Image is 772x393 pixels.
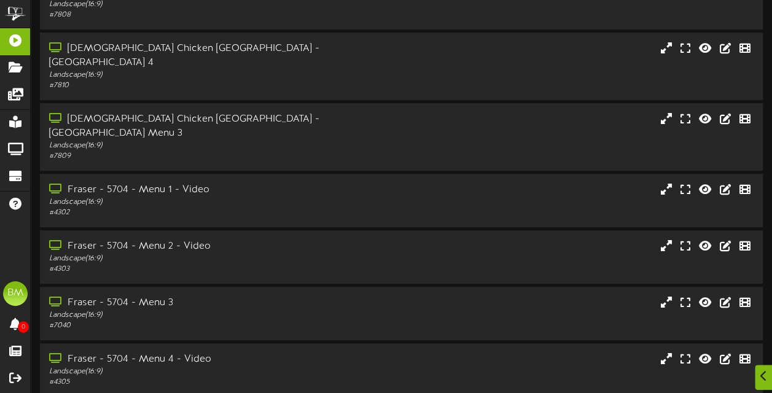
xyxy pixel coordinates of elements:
[49,208,332,218] div: # 4302
[49,42,332,70] div: [DEMOGRAPHIC_DATA] Chicken [GEOGRAPHIC_DATA] - [GEOGRAPHIC_DATA] 4
[18,321,29,333] span: 0
[49,151,332,161] div: # 7809
[49,264,332,274] div: # 4303
[49,239,332,254] div: Fraser - 5704 - Menu 2 - Video
[49,112,332,141] div: [DEMOGRAPHIC_DATA] Chicken [GEOGRAPHIC_DATA] - [GEOGRAPHIC_DATA] Menu 3
[49,70,332,80] div: Landscape ( 16:9 )
[49,183,332,197] div: Fraser - 5704 - Menu 1 - Video
[3,281,28,306] div: BM
[49,197,332,208] div: Landscape ( 16:9 )
[49,377,332,387] div: # 4305
[49,367,332,377] div: Landscape ( 16:9 )
[49,80,332,91] div: # 7810
[49,10,332,20] div: # 7808
[49,321,332,331] div: # 7040
[49,352,332,367] div: Fraser - 5704 - Menu 4 - Video
[49,296,332,310] div: Fraser - 5704 - Menu 3
[49,310,332,321] div: Landscape ( 16:9 )
[49,141,332,151] div: Landscape ( 16:9 )
[49,254,332,264] div: Landscape ( 16:9 )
